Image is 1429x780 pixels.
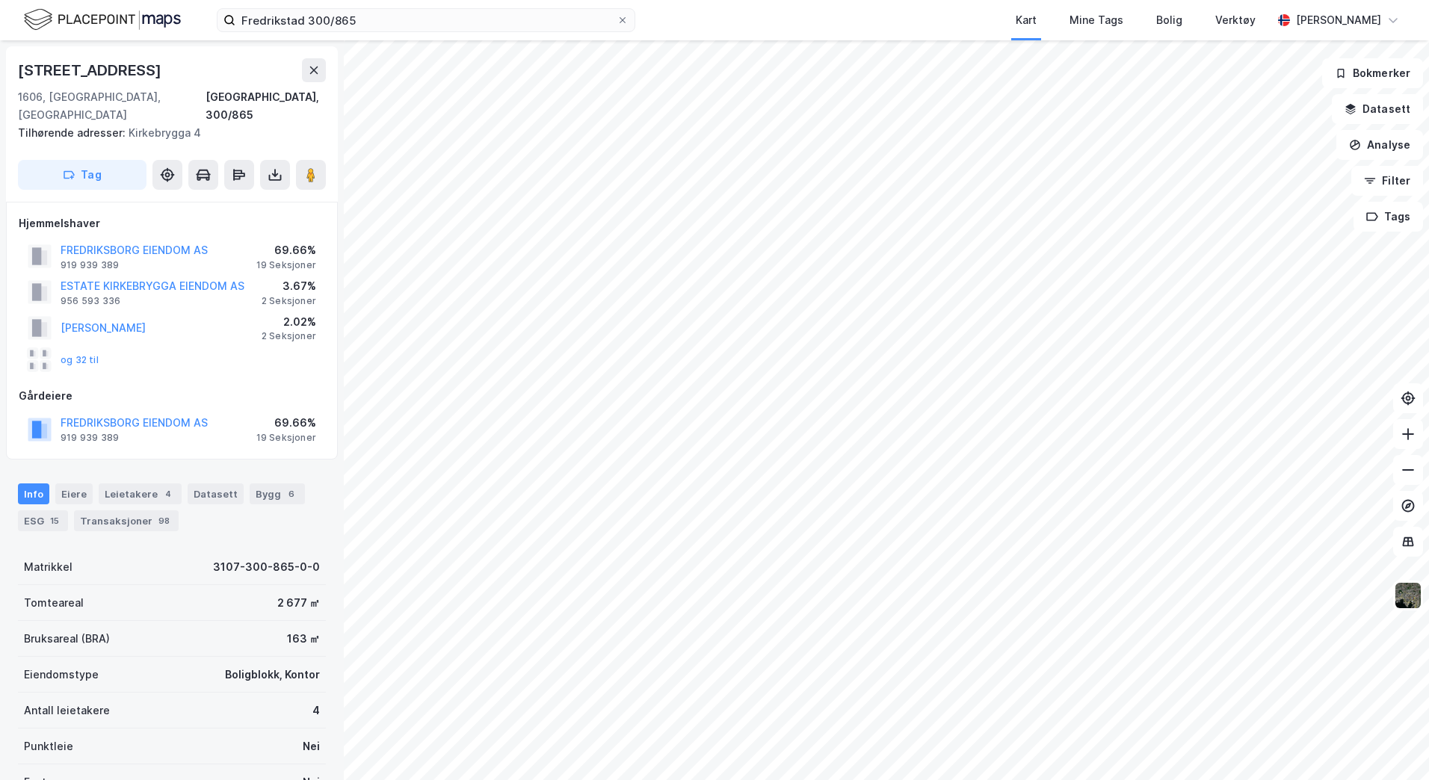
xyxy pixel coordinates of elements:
[19,214,325,232] div: Hjemmelshaver
[1354,708,1429,780] iframe: Chat Widget
[1394,581,1422,610] img: 9k=
[287,630,320,648] div: 163 ㎡
[262,313,316,331] div: 2.02%
[213,558,320,576] div: 3107-300-865-0-0
[61,295,120,307] div: 956 593 336
[1016,11,1037,29] div: Kart
[1354,202,1423,232] button: Tags
[262,277,316,295] div: 3.67%
[24,702,110,719] div: Antall leietakere
[24,558,72,576] div: Matrikkel
[1354,708,1429,780] div: Kontrollprogram for chat
[256,241,316,259] div: 69.66%
[1156,11,1182,29] div: Bolig
[24,737,73,755] div: Punktleie
[161,486,176,501] div: 4
[61,259,119,271] div: 919 939 389
[24,666,99,684] div: Eiendomstype
[256,432,316,444] div: 19 Seksjoner
[1296,11,1381,29] div: [PERSON_NAME]
[18,58,164,82] div: [STREET_ADDRESS]
[19,387,325,405] div: Gårdeiere
[155,513,173,528] div: 98
[256,414,316,432] div: 69.66%
[250,483,305,504] div: Bygg
[18,510,68,531] div: ESG
[312,702,320,719] div: 4
[284,486,299,501] div: 6
[256,259,316,271] div: 19 Seksjoner
[262,295,316,307] div: 2 Seksjoner
[24,594,84,612] div: Tomteareal
[1351,166,1423,196] button: Filter
[18,483,49,504] div: Info
[303,737,320,755] div: Nei
[24,7,181,33] img: logo.f888ab2527a4732fd821a326f86c7f29.svg
[277,594,320,612] div: 2 677 ㎡
[206,88,326,124] div: [GEOGRAPHIC_DATA], 300/865
[1336,130,1423,160] button: Analyse
[61,432,119,444] div: 919 939 389
[235,9,617,31] input: Søk på adresse, matrikkel, gårdeiere, leietakere eller personer
[1070,11,1123,29] div: Mine Tags
[262,330,316,342] div: 2 Seksjoner
[47,513,62,528] div: 15
[55,483,93,504] div: Eiere
[74,510,179,531] div: Transaksjoner
[24,630,110,648] div: Bruksareal (BRA)
[18,88,206,124] div: 1606, [GEOGRAPHIC_DATA], [GEOGRAPHIC_DATA]
[18,126,129,139] span: Tilhørende adresser:
[188,483,244,504] div: Datasett
[1332,94,1423,124] button: Datasett
[1215,11,1256,29] div: Verktøy
[225,666,320,684] div: Boligblokk, Kontor
[18,160,146,190] button: Tag
[18,124,314,142] div: Kirkebrygga 4
[1322,58,1423,88] button: Bokmerker
[99,483,182,504] div: Leietakere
